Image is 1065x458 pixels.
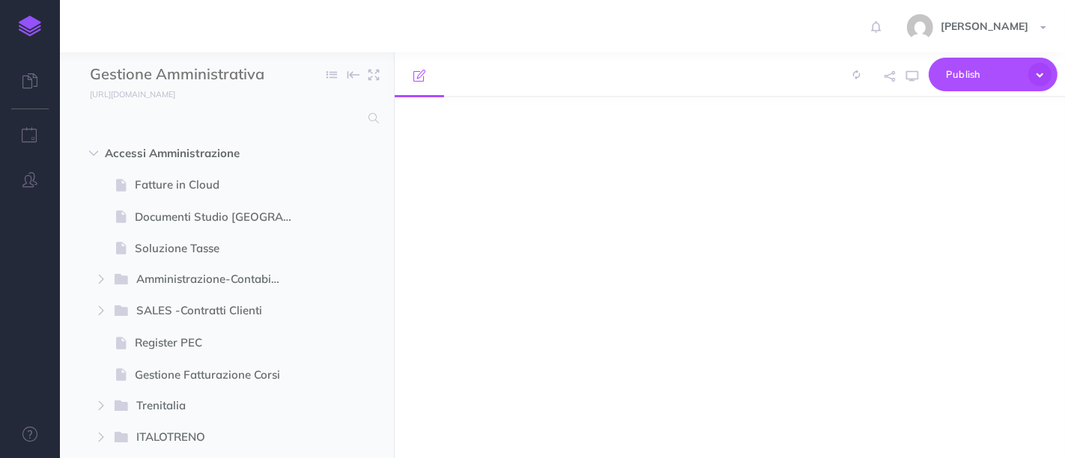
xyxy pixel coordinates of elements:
span: Amministrazione-Contabilità [136,270,293,290]
input: Documentation Name [90,64,266,86]
span: Trenitalia [136,397,282,416]
input: Search [90,105,359,132]
span: Soluzione Tasse [135,239,304,257]
span: Documenti Studio [GEOGRAPHIC_DATA] [135,208,304,226]
span: Accessi Amministrazione [105,144,285,162]
span: SALES -Contratti Clienti [136,302,282,321]
img: 773ddf364f97774a49de44848d81cdba.jpg [907,14,933,40]
span: Register PEC [135,334,304,352]
span: Gestione Fatturazione Corsi [135,366,304,384]
button: Publish [929,58,1058,91]
span: Publish [946,63,1021,86]
img: logo-mark.svg [19,16,41,37]
span: Fatture in Cloud [135,176,304,194]
span: ITALOTRENO [136,428,282,448]
small: [URL][DOMAIN_NAME] [90,89,175,100]
a: [URL][DOMAIN_NAME] [60,86,190,101]
span: [PERSON_NAME] [933,19,1036,33]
